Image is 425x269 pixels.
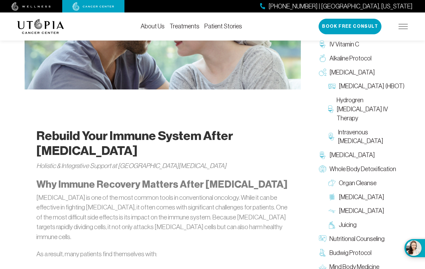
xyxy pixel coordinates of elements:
span: IV Vitamin C [329,40,359,49]
img: Oxygen Therapy [319,69,326,76]
img: IV Vitamin C [319,41,326,48]
img: Hyperbaric Oxygen Therapy (HBOT) [328,83,336,90]
img: Budwig Protocol [319,249,326,257]
img: Nutritional Counseling [319,235,326,243]
a: About Us [141,23,165,30]
a: IV Vitamin C [316,37,408,51]
img: Whole Body Detoxification [319,165,326,173]
span: Organ Cleanse [339,179,376,188]
a: Nutritional Counseling [316,232,408,246]
img: cancer center [72,2,114,11]
a: Budwig Protocol [316,246,408,260]
a: Hydrogren [MEDICAL_DATA] IV Therapy [325,93,408,125]
img: Intravenous Ozone Therapy [328,133,335,140]
a: [MEDICAL_DATA] [325,204,408,218]
span: [MEDICAL_DATA] [339,206,384,215]
img: Hydrogren Peroxide IV Therapy [328,105,334,113]
img: icon-hamburger [399,24,408,29]
a: Intravenous [MEDICAL_DATA] [325,125,408,148]
span: [MEDICAL_DATA] [329,151,375,160]
p: [MEDICAL_DATA] is one of the most common tools in conventional oncology. While it can be effectiv... [36,193,289,242]
p: As a result, many patients find themselves with: [36,249,289,259]
span: Hydrogren [MEDICAL_DATA] IV Therapy [337,96,405,122]
a: Whole Body Detoxification [316,162,408,176]
img: logo [17,19,64,34]
a: [PHONE_NUMBER] | [GEOGRAPHIC_DATA], [US_STATE] [260,2,413,11]
span: Nutritional Counseling [329,234,385,243]
a: Treatments [170,23,199,30]
span: [MEDICAL_DATA] (HBOT) [339,82,404,91]
img: Organ Cleanse [328,179,336,187]
a: [MEDICAL_DATA] [316,65,408,79]
span: Juicing [339,220,357,229]
strong: Why Immune Recovery Matters After [MEDICAL_DATA] [36,178,287,190]
a: Alkaline Protocol [316,51,408,65]
a: [MEDICAL_DATA] [316,148,408,162]
img: wellness [12,2,51,11]
span: Budwig Protocol [329,248,371,257]
a: Organ Cleanse [325,176,408,190]
img: Chelation Therapy [319,151,326,159]
span: [MEDICAL_DATA] [339,193,384,202]
a: Juicing [325,218,408,232]
span: [MEDICAL_DATA] [329,68,375,77]
button: Book Free Consult [319,19,381,34]
a: [MEDICAL_DATA] [325,190,408,204]
span: Intravenous [MEDICAL_DATA] [338,128,405,146]
span: [PHONE_NUMBER] | [GEOGRAPHIC_DATA], [US_STATE] [269,2,413,11]
span: Alkaline Protocol [329,54,371,63]
img: Juicing [328,221,336,229]
img: Colon Therapy [328,193,336,201]
a: Patient Stories [204,23,242,30]
img: Alkaline Protocol [319,55,326,62]
img: Lymphatic Massage [328,207,336,215]
em: Holistic & Integrative Support at [GEOGRAPHIC_DATA][MEDICAL_DATA] [36,162,226,169]
span: Whole Body Detoxification [329,165,396,174]
strong: Rebuild Your Immune System After [MEDICAL_DATA] [36,128,233,158]
a: [MEDICAL_DATA] (HBOT) [325,79,408,93]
